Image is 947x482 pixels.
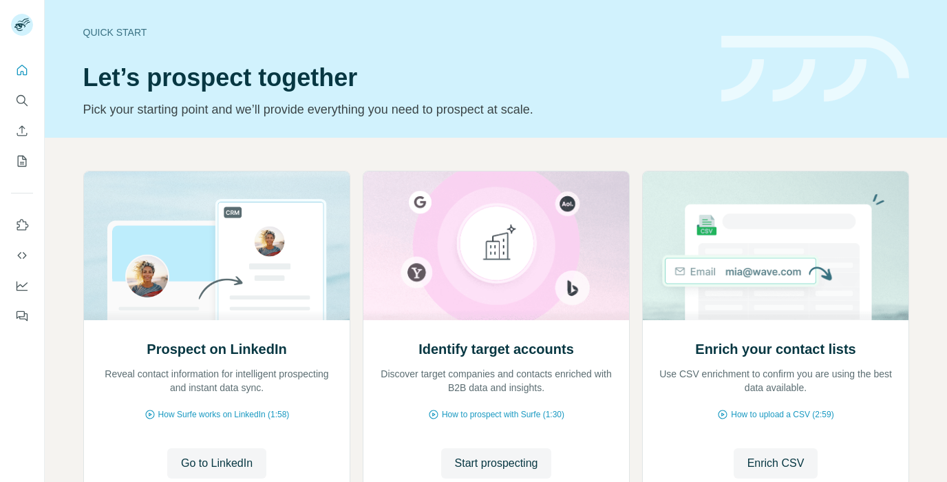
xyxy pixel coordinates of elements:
[11,213,33,238] button: Use Surfe on LinkedIn
[731,408,833,421] span: How to upload a CSV (2:59)
[11,58,33,83] button: Quick start
[83,25,705,39] div: Quick start
[181,455,253,472] span: Go to LinkedIn
[695,339,855,359] h2: Enrich your contact lists
[158,408,290,421] span: How Surfe works on LinkedIn (1:58)
[83,100,705,119] p: Pick your starting point and we’ll provide everything you need to prospect at scale.
[363,171,630,320] img: Identify target accounts
[11,243,33,268] button: Use Surfe API
[455,455,538,472] span: Start prospecting
[83,171,350,320] img: Prospect on LinkedIn
[11,88,33,113] button: Search
[747,455,805,472] span: Enrich CSV
[441,448,552,479] button: Start prospecting
[11,304,33,328] button: Feedback
[377,367,615,395] p: Discover target companies and contacts enriched with B2B data and insights.
[734,448,818,479] button: Enrich CSV
[11,118,33,143] button: Enrich CSV
[167,448,266,479] button: Go to LinkedIn
[98,367,336,395] p: Reveal contact information for intelligent prospecting and instant data sync.
[147,339,286,359] h2: Prospect on LinkedIn
[11,273,33,298] button: Dashboard
[642,171,909,320] img: Enrich your contact lists
[418,339,574,359] h2: Identify target accounts
[83,64,705,92] h1: Let’s prospect together
[721,36,909,103] img: banner
[442,408,564,421] span: How to prospect with Surfe (1:30)
[11,149,33,174] button: My lists
[657,367,895,395] p: Use CSV enrichment to confirm you are using the best data available.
